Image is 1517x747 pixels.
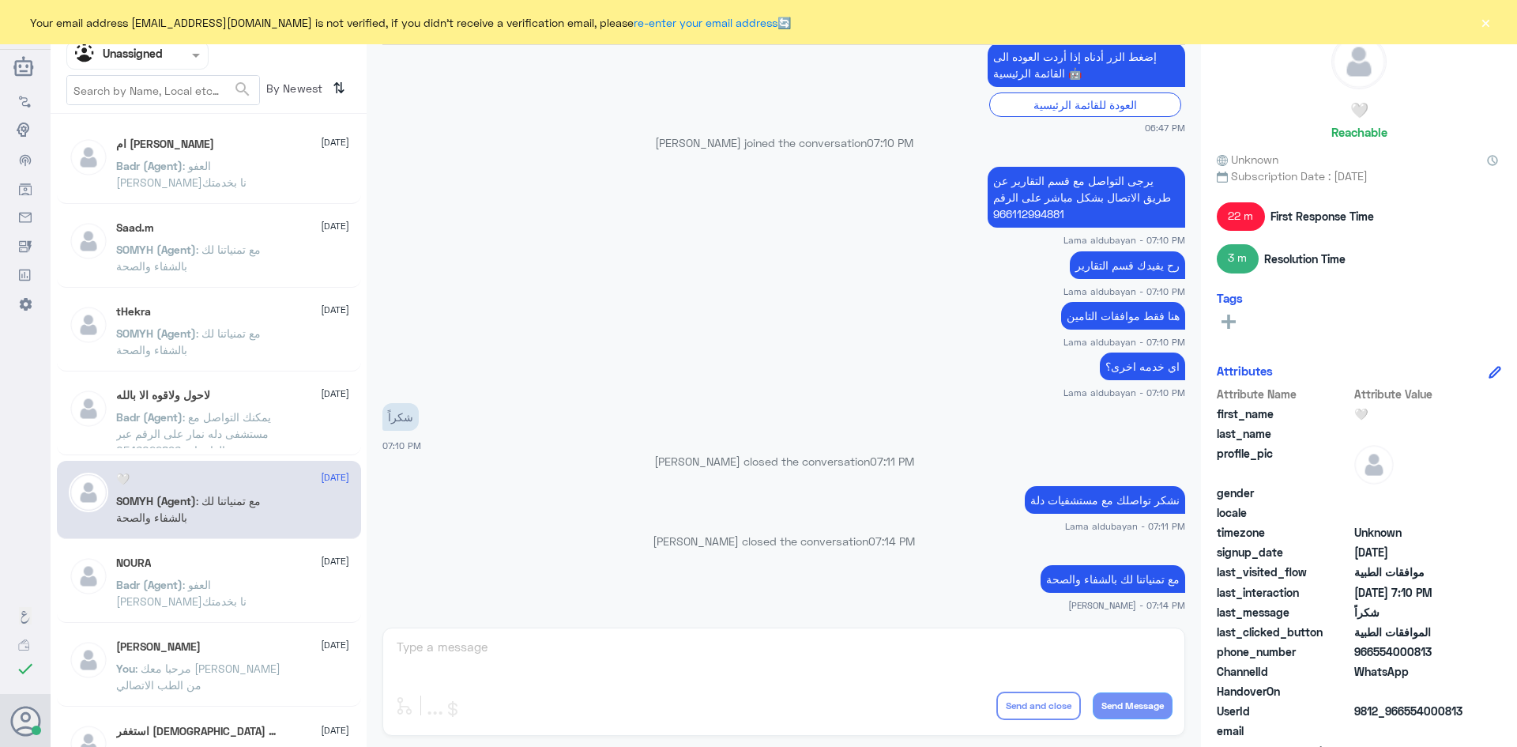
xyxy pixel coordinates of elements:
span: timezone [1217,524,1351,541]
span: signup_date [1217,544,1351,560]
span: [DATE] [321,303,349,317]
span: By Newest [260,75,326,107]
span: 22 m [1217,202,1265,231]
h5: لاحول ولاقوه الا بالله [116,389,210,402]
span: first_name [1217,406,1351,422]
span: : يمكنك التواصل مع مستشفى دله نمار على الرقم عبر الواتساب 0546022896 [116,410,271,457]
a: re-enter your email address [634,16,777,29]
span: null [1354,504,1469,521]
span: Unknown [1354,524,1469,541]
span: Badr (Agent) [116,578,183,591]
span: 966554000813 [1354,643,1469,660]
span: 2 [1354,663,1469,680]
h5: استغفر الله العظيم [116,724,280,740]
span: [PERSON_NAME] - 07:14 PM [1068,598,1185,612]
p: [PERSON_NAME] joined the conversation [382,134,1185,151]
span: Lama aldubayan - 07:10 PM [1063,386,1185,399]
span: SOMYH (Agent) [116,494,196,507]
span: 07:10 PM [867,136,913,149]
span: [DATE] [321,638,349,652]
h6: Tags [1217,291,1243,305]
span: UserId [1217,703,1351,719]
span: [DATE] [321,387,349,401]
img: defaultAdmin.png [69,473,108,512]
span: search [233,80,252,99]
span: last_interaction [1217,584,1351,601]
input: Search by Name, Local etc… [67,76,259,104]
span: 9812_966554000813 [1354,703,1469,719]
span: 2024-12-09T18:57:47.944Z [1354,544,1469,560]
span: موافقات الطبية [1354,564,1469,580]
button: Send and close [996,692,1081,720]
img: defaultAdmin.png [69,221,108,261]
span: Attribute Value [1354,386,1469,402]
span: Resolution Time [1264,251,1346,267]
img: defaultAdmin.png [1354,445,1394,485]
span: [DATE] [321,135,349,149]
img: defaultAdmin.png [69,305,108,345]
img: defaultAdmin.png [69,556,108,596]
h5: 🤍 [1350,101,1368,119]
h6: Reachable [1331,125,1387,139]
span: last_message [1217,604,1351,621]
img: defaultAdmin.png [69,138,108,177]
span: [DATE] [321,723,349,738]
span: SOMYH (Agent) [116,326,196,340]
span: You [116,662,135,675]
h5: ام عبدالله [116,138,214,151]
span: Subscription Date : [DATE] [1217,168,1501,184]
span: : مرحبا معك [PERSON_NAME] من الطب الاتصالي [116,662,280,692]
span: null [1354,485,1469,501]
span: last_visited_flow [1217,564,1351,580]
div: العودة للقائمة الرئيسية [989,92,1181,117]
span: 🤍 [1354,406,1469,422]
img: defaultAdmin.png [69,640,108,680]
span: Your email address [EMAIL_ADDRESS][DOMAIN_NAME] is not verified, if you didn't receive a verifica... [30,14,791,31]
span: First Response Time [1270,208,1374,224]
span: Badr (Agent) [116,159,183,172]
p: 14/9/2025, 7:14 PM [1041,565,1185,593]
h5: Saad.m [116,221,154,235]
span: [DATE] [321,554,349,568]
h5: Mohamed Elabbasy [116,640,201,654]
p: 14/9/2025, 6:47 PM [988,43,1185,87]
p: 14/9/2025, 7:10 PM [1061,302,1185,330]
span: ChannelId [1217,663,1351,680]
span: شكراً [1354,604,1469,621]
span: 07:14 PM [868,534,915,548]
p: 14/9/2025, 7:10 PM [1100,353,1185,380]
span: gender [1217,485,1351,501]
span: 06:47 PM [1145,121,1185,134]
p: [PERSON_NAME] closed the conversation [382,453,1185,470]
h6: Attributes [1217,364,1273,378]
span: HandoverOn [1217,683,1351,700]
span: 07:10 PM [382,440,421,451]
span: Attribute Name [1217,386,1351,402]
span: 07:11 PM [870,455,914,468]
button: Avatar [10,706,40,736]
p: 14/9/2025, 7:10 PM [382,403,419,431]
span: last_clicked_button [1217,624,1351,640]
h5: 🤍 [116,473,130,486]
span: [DATE] [321,470,349,485]
img: defaultAdmin.png [69,389,108,428]
p: [PERSON_NAME] closed the conversation [382,533,1185,549]
span: Lama aldubayan - 07:10 PM [1063,233,1185,247]
img: defaultAdmin.png [1332,35,1386,89]
span: الموافقات الطبية [1354,624,1469,640]
span: locale [1217,504,1351,521]
button: Send Message [1093,692,1173,719]
span: Lama aldubayan - 07:10 PM [1063,285,1185,298]
span: 3 m [1217,244,1259,273]
span: profile_pic [1217,445,1351,481]
p: 14/9/2025, 7:10 PM [988,167,1185,228]
i: check [16,659,35,678]
span: 2025-09-14T16:10:42.084Z [1354,584,1469,601]
p: 14/9/2025, 7:10 PM [1070,251,1185,279]
span: Lama aldubayan - 07:11 PM [1065,519,1185,533]
h5: NOURA [116,556,151,570]
span: Badr (Agent) [116,410,183,424]
span: SOMYH (Agent) [116,243,196,256]
span: null [1354,722,1469,739]
p: 14/9/2025, 7:11 PM [1025,486,1185,514]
